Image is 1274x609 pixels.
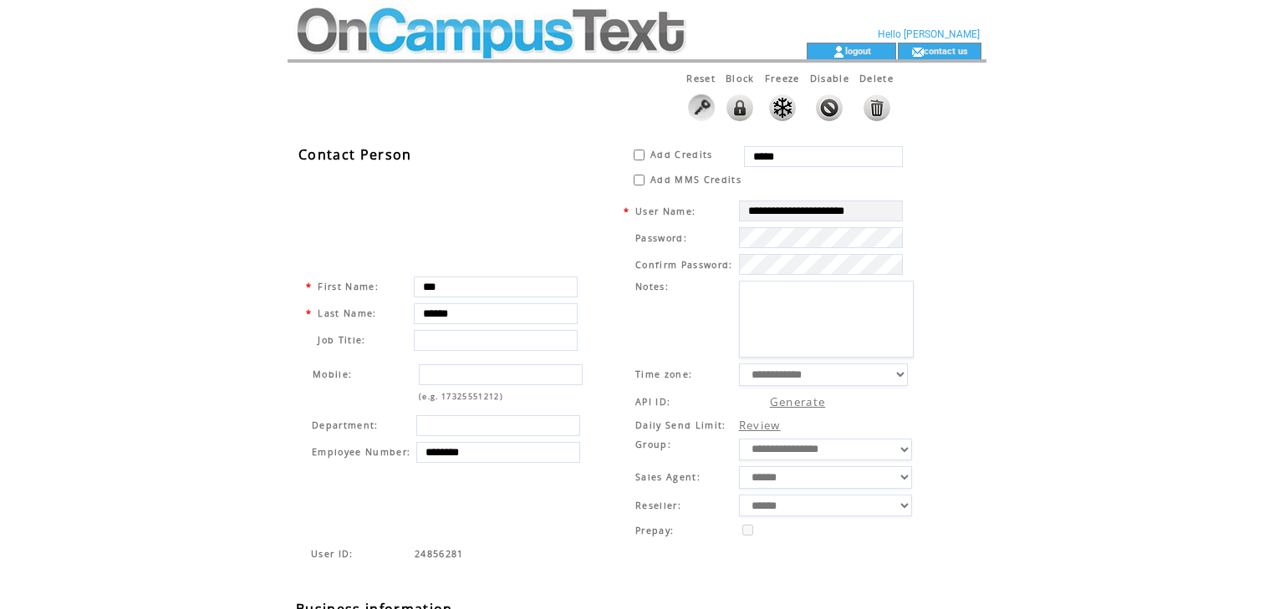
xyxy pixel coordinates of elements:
a: Review [739,418,781,433]
span: Last Name: [318,307,376,319]
a: Generate [770,394,826,409]
img: This feature will lock the ability to login to the system. All activity will remain live such as ... [726,94,753,121]
span: Contact Person [298,145,412,164]
span: Indicates the agent code for sign up page with sales agent or reseller tracking code [415,548,464,560]
span: Prepay: [635,525,674,536]
span: This feature will disable any activity and delete all data without a restore option. [859,72,894,84]
span: Employee Number: [312,446,410,458]
span: Group: [635,439,671,450]
a: contact us [924,45,968,56]
span: Department: [312,419,379,431]
span: API ID: [635,396,670,408]
span: Time zone: [635,368,692,380]
span: (e.g. 17325551212) [419,391,503,402]
img: This feature will disable any activity and delete all data without a restore option. [864,94,890,121]
span: User Name: [635,206,696,217]
span: This feature will lock the ability to login to the system. All activity will remain live such as ... [726,72,755,84]
span: Password: [635,232,687,244]
span: Reset this user password [686,72,716,84]
span: Notes: [635,281,669,292]
img: account_icon.gif [833,45,845,58]
span: Mobile: [313,368,352,380]
img: This feature will Freeze any activity. No credits, Landing Pages or Mobile Websites will work. Th... [769,94,796,121]
span: This feature will Freeze any activity. No credits, Landing Pages or Mobile Websites will work. Th... [765,72,800,84]
img: contact_us_icon.gif [911,45,924,58]
a: logout [845,45,871,56]
span: Daily Send Limit: [635,419,726,431]
span: Add MMS Credits [650,174,741,185]
span: Reseller: [635,500,681,511]
span: Job Title: [318,334,365,346]
span: Confirm Password: [635,259,733,271]
img: Click to reset this user password [688,94,715,121]
span: Indicates the agent code for sign up page with sales agent or reseller tracking code [311,548,354,560]
img: This feature will disable any activity. No credits, Landing Pages or Mobile Websites will work. T... [816,94,843,121]
span: First Name: [318,281,379,292]
span: Sales Agent: [635,471,701,483]
span: Hello [PERSON_NAME] [878,28,980,40]
span: Add Credits [650,149,713,160]
span: This feature will disable any activity. No credits, Landing Pages or Mobile Websites will work. T... [810,72,849,84]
